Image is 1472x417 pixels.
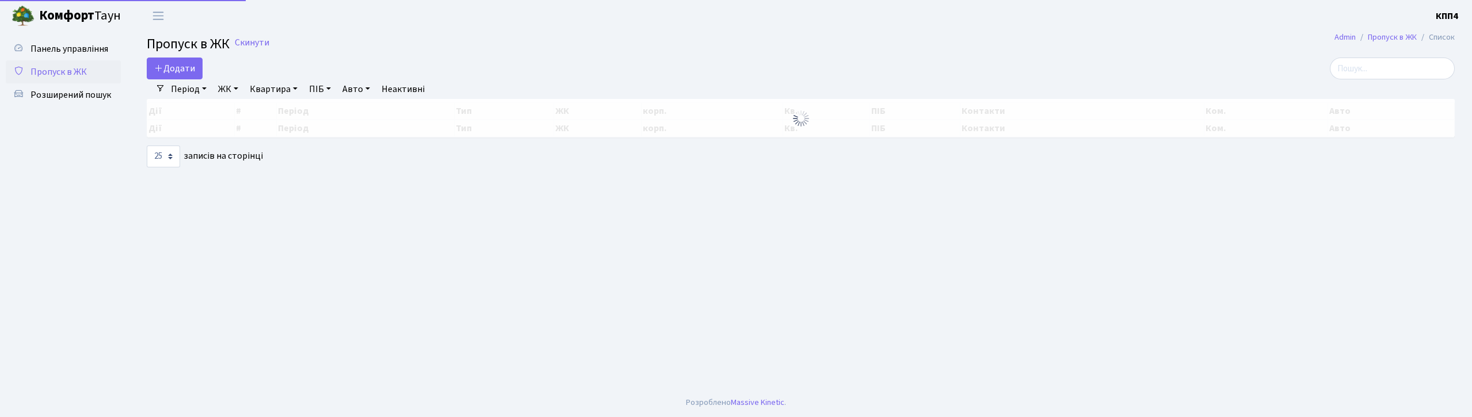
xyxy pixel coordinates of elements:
[39,6,121,26] span: Таун
[1317,25,1472,49] nav: breadcrumb
[6,83,121,106] a: Розширений пошук
[147,146,180,167] select: записів на сторінці
[1330,58,1455,79] input: Пошук...
[166,79,211,99] a: Період
[792,109,810,128] img: Обробка...
[245,79,302,99] a: Квартира
[304,79,335,99] a: ПІБ
[39,6,94,25] b: Комфорт
[147,146,263,167] label: записів на сторінці
[1436,10,1458,22] b: КПП4
[6,37,121,60] a: Панель управління
[147,58,203,79] a: Додати
[12,5,35,28] img: logo.png
[30,89,111,101] span: Розширений пошук
[686,396,786,409] div: Розроблено .
[213,79,243,99] a: ЖК
[147,34,230,54] span: Пропуск в ЖК
[1436,9,1458,23] a: КПП4
[338,79,375,99] a: Авто
[144,6,173,25] button: Переключити навігацію
[1368,31,1417,43] a: Пропуск в ЖК
[30,43,108,55] span: Панель управління
[6,60,121,83] a: Пропуск в ЖК
[377,79,429,99] a: Неактивні
[731,396,784,408] a: Massive Kinetic
[235,37,269,48] a: Скинути
[154,62,195,75] span: Додати
[30,66,87,78] span: Пропуск в ЖК
[1417,31,1455,44] li: Список
[1334,31,1356,43] a: Admin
